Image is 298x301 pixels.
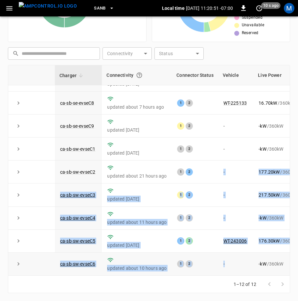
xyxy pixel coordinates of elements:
[186,99,193,107] div: 2
[259,123,297,129] div: / 360 kW
[94,5,106,12] span: SanB
[259,261,266,267] p: - kW
[259,215,266,221] p: - kW
[177,191,184,199] div: 1
[13,259,23,269] button: expand row
[177,214,184,222] div: 1
[107,265,167,271] p: updated about 10 hours ago
[162,5,185,11] p: Local time
[218,183,254,206] td: -
[60,100,94,106] a: ca-sb-se-evseC8
[259,192,297,198] div: / 360 kW
[242,14,263,21] span: Suspended
[91,2,117,15] button: SanB
[186,191,193,199] div: 2
[186,122,193,130] div: 2
[259,146,266,152] p: - kW
[107,104,167,110] p: updated about 7 hours ago
[186,237,193,245] div: 2
[259,169,280,175] p: 177.20 kW
[259,100,297,106] div: / 360 kW
[223,100,247,106] a: WT-225133
[186,5,233,11] p: [DATE] 11:20:51 -07:00
[60,238,95,244] a: ca-sb-sw-evseC5
[259,192,280,198] p: 217.50 kW
[19,2,77,10] img: ampcontrol.io logo
[186,260,193,268] div: 2
[259,146,297,152] div: / 360 kW
[242,22,264,29] span: Unavailable
[177,260,184,268] div: 1
[242,30,259,36] span: Reserved
[107,219,167,226] p: updated about 11 hours ago
[60,192,95,198] a: ca-sb-sw-evseC3
[177,145,184,153] div: 1
[60,169,95,175] a: ca-sb-sw-evseC2
[218,253,254,276] td: -
[13,121,23,131] button: expand row
[284,3,294,13] div: profile-icon
[106,69,167,81] div: Connectivity
[218,115,254,138] td: -
[13,98,23,108] button: expand row
[259,238,280,244] p: 176.30 kW
[59,72,85,79] span: Charger
[13,236,23,246] button: expand row
[186,214,193,222] div: 2
[259,169,297,175] div: / 360 kW
[13,167,23,177] button: expand row
[177,122,184,130] div: 1
[13,190,23,200] button: expand row
[60,123,94,129] a: ca-sb-se-evseC9
[60,146,95,152] a: ca-sb-sw-evseC1
[261,2,281,9] span: 10 s ago
[259,123,266,129] p: - kW
[107,173,167,179] p: updated about 21 hours ago
[133,69,145,81] button: Connection between the charger and our software.
[172,65,218,85] th: Connector Status
[13,213,23,223] button: expand row
[186,145,193,153] div: 2
[186,168,193,176] div: 2
[177,237,184,245] div: 1
[107,242,167,248] p: updated [DATE]
[218,65,254,85] th: Vehicle
[60,215,95,221] a: ca-sb-sw-evseC4
[223,238,247,244] a: WT-243006
[259,215,297,221] div: / 360 kW
[107,196,167,202] p: updated [DATE]
[218,207,254,230] td: -
[218,138,254,161] td: -
[13,144,23,154] button: expand row
[254,3,264,13] button: set refresh interval
[218,161,254,183] td: -
[259,100,277,106] p: 16.70 kW
[177,168,184,176] div: 1
[177,99,184,107] div: 1
[259,261,297,267] div: / 360 kW
[107,150,167,156] p: updated [DATE]
[259,238,297,244] div: / 360 kW
[60,261,95,267] a: ca-sb-sw-evseC6
[234,281,257,288] p: 1–12 of 12
[107,127,167,133] p: updated [DATE]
